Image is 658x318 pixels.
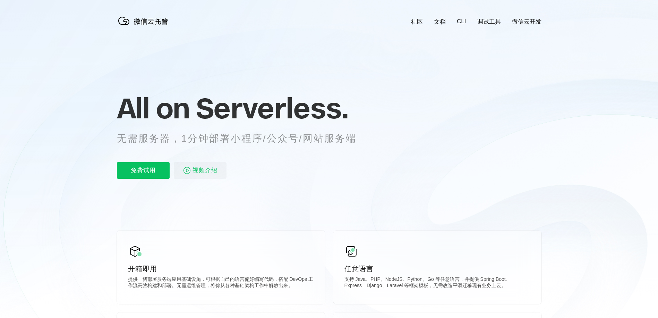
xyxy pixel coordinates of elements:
[512,18,541,26] a: 微信云开发
[411,18,423,26] a: 社区
[457,18,466,25] a: CLI
[117,162,170,179] p: 免费试用
[117,91,189,125] span: All on
[434,18,446,26] a: 文档
[117,132,369,145] p: 无需服务器，1分钟部署小程序/公众号/网站服务端
[344,264,530,274] p: 任意语言
[117,23,172,29] a: 微信云托管
[128,264,314,274] p: 开箱即用
[344,276,530,290] p: 支持 Java、PHP、NodeJS、Python、Go 等任意语言，并提供 Spring Boot、Express、Django、Laravel 等框架模板，无需改造平滑迁移现有业务上云。
[477,18,501,26] a: 调试工具
[183,166,191,175] img: video_play.svg
[117,14,172,28] img: 微信云托管
[196,91,348,125] span: Serverless.
[193,162,217,179] span: 视频介绍
[128,276,314,290] p: 提供一切部署服务端应用基础设施，可根据自己的语言偏好编写代码，搭配 DevOps 工作流高效构建和部署。无需运维管理，将你从各种基础架构工作中解放出来。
